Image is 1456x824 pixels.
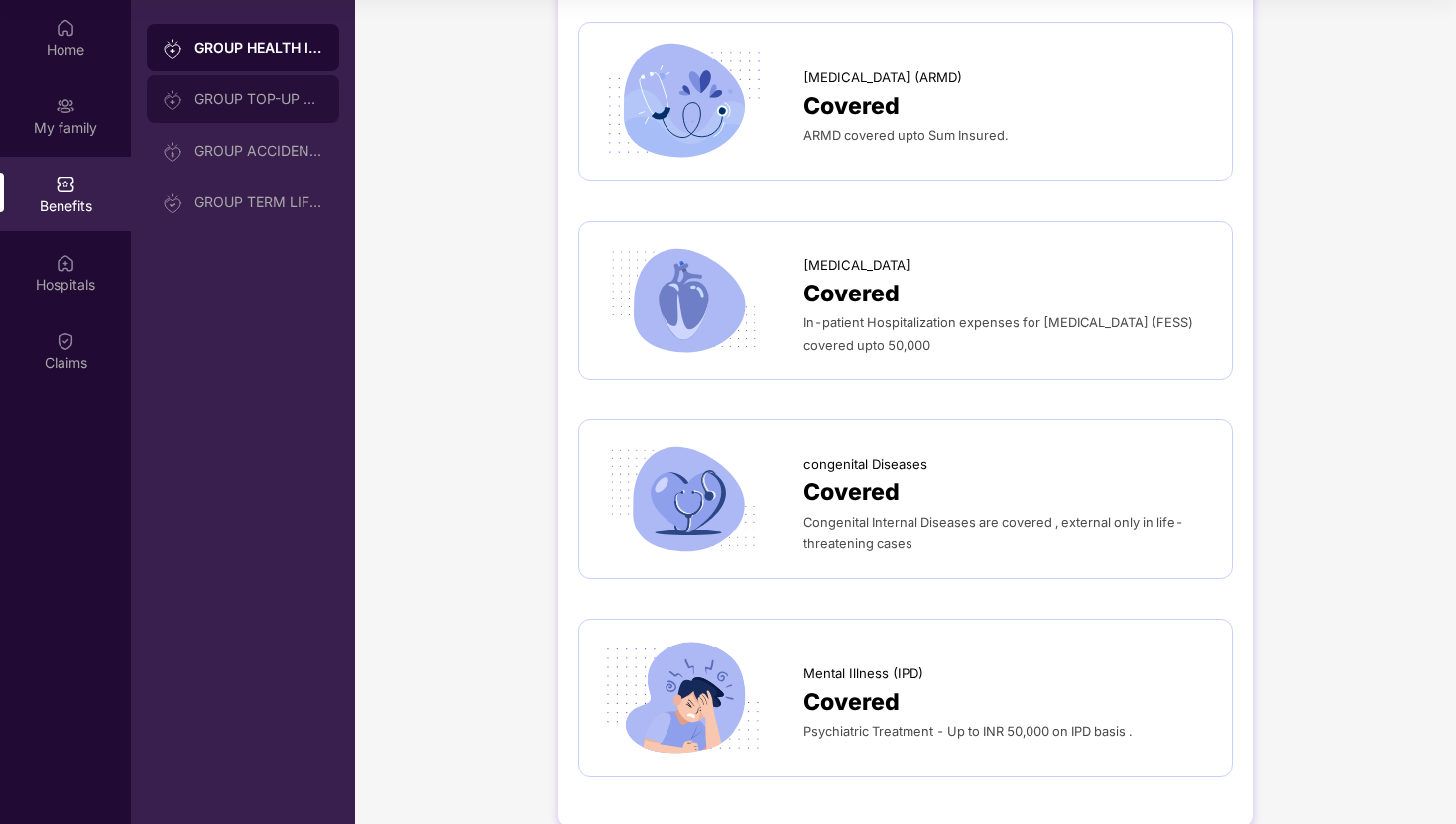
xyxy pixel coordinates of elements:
span: [MEDICAL_DATA] (ARMD) [803,67,962,88]
span: [MEDICAL_DATA] [803,255,910,276]
img: icon [599,43,768,160]
img: icon [599,640,768,757]
span: Mental Illness (IPD) [803,663,923,684]
span: Psychiatric Treatment - Up to INR 50,000 on IPD basis . [803,724,1132,739]
img: svg+xml;base64,PHN2ZyBpZD0iQ2xhaW0iIHhtbG5zPSJodHRwOi8vd3d3LnczLm9yZy8yMDAwL3N2ZyIgd2lkdGg9IjIwIi... [56,331,75,351]
img: svg+xml;base64,PHN2ZyB3aWR0aD0iMjAiIGhlaWdodD0iMjAiIHZpZXdCb3g9IjAgMCAyMCAyMCIgZmlsbD0ibm9uZSIgeG... [163,90,182,110]
span: Covered [803,88,900,124]
div: GROUP TERM LIFE INSURANCE [194,194,323,210]
img: svg+xml;base64,PHN2ZyB3aWR0aD0iMjAiIGhlaWdodD0iMjAiIHZpZXdCb3g9IjAgMCAyMCAyMCIgZmlsbD0ibm9uZSIgeG... [163,142,182,162]
img: svg+xml;base64,PHN2ZyBpZD0iSG9zcGl0YWxzIiB4bWxucz0iaHR0cDovL3d3dy53My5vcmcvMjAwMC9zdmciIHdpZHRoPS... [56,253,75,273]
img: icon [599,440,768,557]
span: ARMD covered upto Sum Insured. [803,128,1008,143]
img: svg+xml;base64,PHN2ZyB3aWR0aD0iMjAiIGhlaWdodD0iMjAiIHZpZXdCb3g9IjAgMCAyMCAyMCIgZmlsbD0ibm9uZSIgeG... [163,193,182,213]
div: GROUP HEALTH INSURANCE [194,38,323,58]
span: Covered [803,474,900,510]
img: svg+xml;base64,PHN2ZyB3aWR0aD0iMjAiIGhlaWdodD0iMjAiIHZpZXdCb3g9IjAgMCAyMCAyMCIgZmlsbD0ibm9uZSIgeG... [163,39,182,59]
span: Covered [803,684,900,720]
span: congenital Diseases [803,454,927,475]
img: icon [599,242,768,359]
div: GROUP TOP-UP POLICY [194,91,323,107]
img: svg+xml;base64,PHN2ZyBpZD0iQmVuZWZpdHMiIHhtbG5zPSJodHRwOi8vd3d3LnczLm9yZy8yMDAwL3N2ZyIgd2lkdGg9Ij... [56,175,75,194]
span: Congenital Internal Diseases are covered , external only in life-threatening cases [803,515,1183,551]
span: In-patient Hospitalization expenses for [MEDICAL_DATA] (FESS) covered upto 50,000 [803,315,1193,352]
img: svg+xml;base64,PHN2ZyB3aWR0aD0iMjAiIGhlaWdodD0iMjAiIHZpZXdCb3g9IjAgMCAyMCAyMCIgZmlsbD0ibm9uZSIgeG... [56,96,75,116]
img: svg+xml;base64,PHN2ZyBpZD0iSG9tZSIgeG1sbnM9Imh0dHA6Ly93d3cudzMub3JnLzIwMDAvc3ZnIiB3aWR0aD0iMjAiIG... [56,18,75,38]
div: GROUP ACCIDENTAL INSURANCE [194,143,323,159]
span: Covered [803,276,900,311]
